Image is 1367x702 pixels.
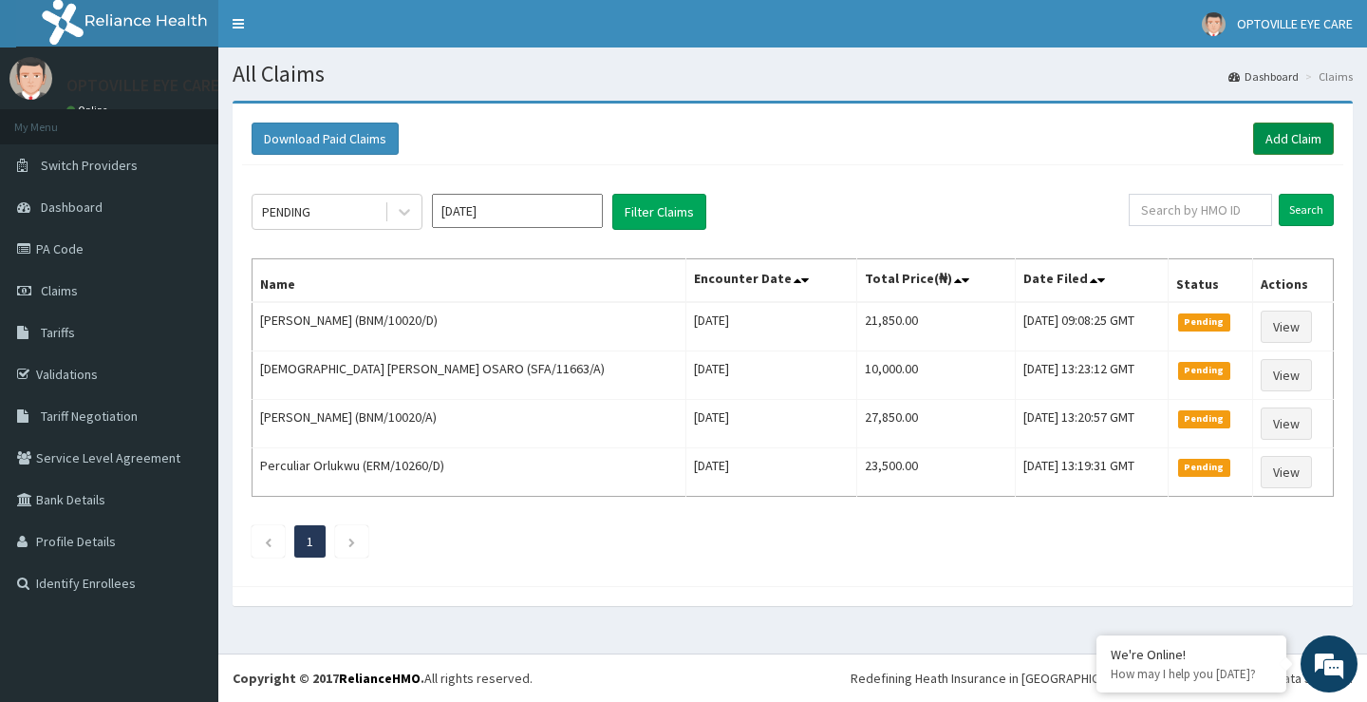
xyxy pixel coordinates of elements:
[685,351,856,400] td: [DATE]
[685,448,856,497] td: [DATE]
[1111,646,1272,663] div: We're Online!
[41,199,103,216] span: Dashboard
[685,400,856,448] td: [DATE]
[857,351,1016,400] td: 10,000.00
[1279,194,1334,226] input: Search
[252,123,399,155] button: Download Paid Claims
[253,259,686,303] th: Name
[347,533,356,550] a: Next page
[1228,68,1299,85] a: Dashboard
[1016,302,1169,351] td: [DATE] 09:08:25 GMT
[66,104,112,117] a: Online
[1129,194,1272,226] input: Search by HMO ID
[253,400,686,448] td: [PERSON_NAME] (BNM/10020/A)
[1016,351,1169,400] td: [DATE] 13:23:12 GMT
[262,202,310,221] div: PENDING
[339,670,421,687] a: RelianceHMO
[1261,311,1312,343] a: View
[9,57,52,100] img: User Image
[432,194,603,228] input: Select Month and Year
[1178,313,1230,331] span: Pending
[1016,259,1169,303] th: Date Filed
[1261,408,1312,440] a: View
[41,157,138,174] span: Switch Providers
[1237,15,1353,32] span: OPTOVILLE EYE CARE
[1252,259,1333,303] th: Actions
[253,351,686,400] td: [DEMOGRAPHIC_DATA] [PERSON_NAME] OSARO (SFA/11663/A)
[264,533,272,550] a: Previous page
[1202,12,1226,36] img: User Image
[218,654,1367,702] footer: All rights reserved.
[253,302,686,351] td: [PERSON_NAME] (BNM/10020/D)
[857,302,1016,351] td: 21,850.00
[1016,400,1169,448] td: [DATE] 13:20:57 GMT
[857,448,1016,497] td: 23,500.00
[1178,410,1230,427] span: Pending
[1253,123,1334,155] a: Add Claim
[857,400,1016,448] td: 27,850.00
[685,259,856,303] th: Encounter Date
[857,259,1016,303] th: Total Price(₦)
[41,408,138,425] span: Tariff Negotiation
[612,194,706,230] button: Filter Claims
[1301,68,1353,85] li: Claims
[685,302,856,351] td: [DATE]
[851,669,1353,688] div: Redefining Heath Insurance in [GEOGRAPHIC_DATA] using Telemedicine and Data Science!
[233,62,1353,86] h1: All Claims
[41,282,78,299] span: Claims
[233,670,424,687] strong: Copyright © 2017 .
[253,448,686,497] td: Perculiar Orlukwu (ERM/10260/D)
[1178,362,1230,379] span: Pending
[1261,456,1312,488] a: View
[1178,459,1230,476] span: Pending
[1111,666,1272,682] p: How may I help you today?
[1016,448,1169,497] td: [DATE] 13:19:31 GMT
[41,324,75,341] span: Tariffs
[1261,359,1312,391] a: View
[66,77,219,94] p: OPTOVILLE EYE CARE
[307,533,313,550] a: Page 1 is your current page
[1169,259,1252,303] th: Status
